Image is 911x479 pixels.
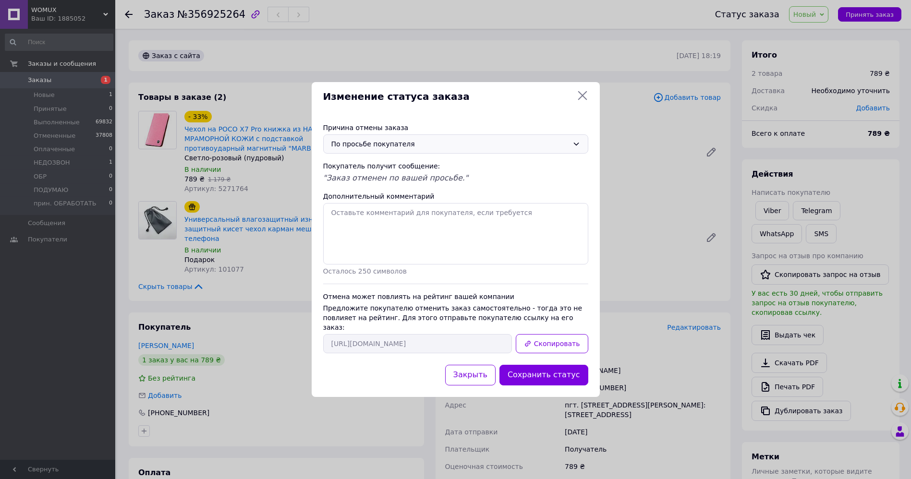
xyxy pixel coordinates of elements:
span: Осталось 250 символов [323,267,407,275]
span: "Заказ отменен по вашей просьбе." [323,173,469,182]
button: Сохранить статус [499,365,588,385]
button: Скопировать [516,334,588,353]
div: Покупатель получит сообщение: [323,161,588,171]
div: Предложите покупателю отменить заказ самостоятельно - тогда это не повлияет на рейтинг. Для этого... [323,303,588,332]
span: Изменение статуса заказа [323,90,573,104]
button: Закрыть [445,365,496,385]
div: Отмена может повлиять на рейтинг вашей компании [323,292,588,301]
label: Дополнительный комментарий [323,192,435,200]
div: Причина отмены заказа [323,123,588,132]
div: По просьбе покупателя [331,139,569,149]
